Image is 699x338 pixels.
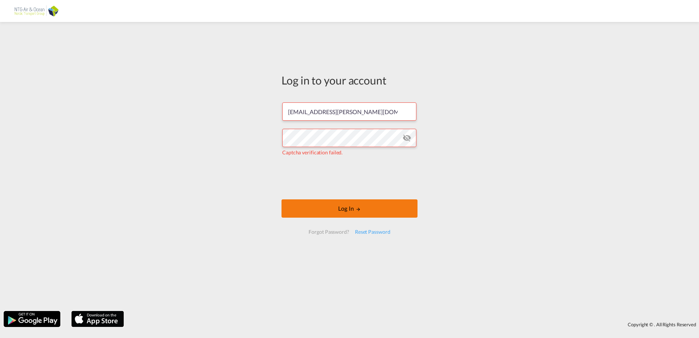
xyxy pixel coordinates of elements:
[282,102,416,121] input: Enter email/phone number
[282,149,343,155] span: Captcha verification failed.
[71,310,125,328] img: apple.png
[11,3,60,19] img: 24501a20ab7611ecb8bce1a71c18ae17.png
[403,134,411,142] md-icon: icon-eye-off
[294,164,405,192] iframe: reCAPTCHA
[282,72,417,88] div: Log in to your account
[282,199,417,218] button: LOGIN
[306,225,352,239] div: Forgot Password?
[3,310,61,328] img: google.png
[352,225,393,239] div: Reset Password
[128,318,699,331] div: Copyright © . All Rights Reserved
